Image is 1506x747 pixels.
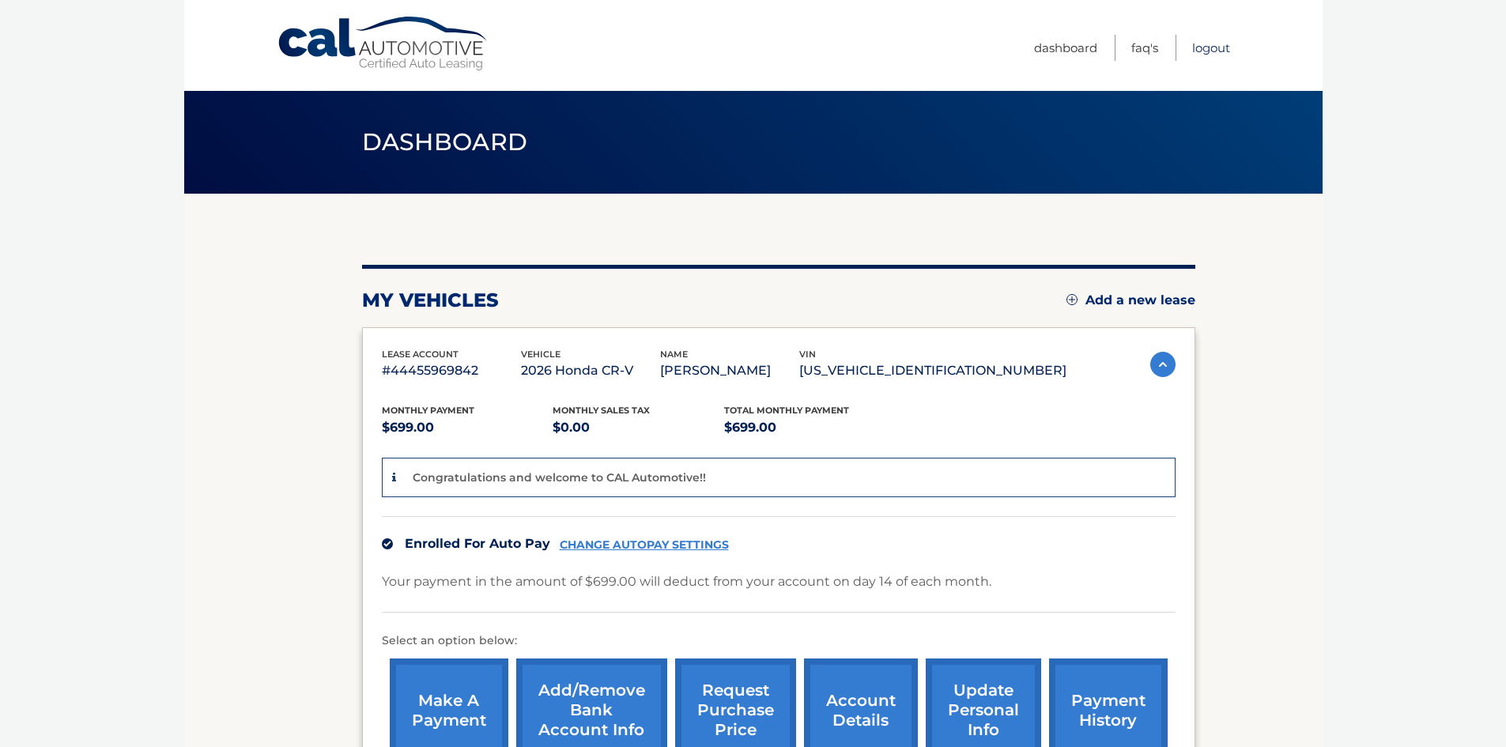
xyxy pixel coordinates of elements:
[277,16,490,72] a: Cal Automotive
[660,349,688,360] span: name
[724,417,896,439] p: $699.00
[1066,292,1195,308] a: Add a new lease
[362,127,528,157] span: Dashboard
[521,349,561,360] span: vehicle
[1131,35,1158,61] a: FAQ's
[1066,294,1078,305] img: add.svg
[660,360,799,382] p: [PERSON_NAME]
[560,538,729,552] a: CHANGE AUTOPAY SETTINGS
[405,536,550,551] span: Enrolled For Auto Pay
[382,417,553,439] p: $699.00
[362,289,499,312] h2: my vehicles
[553,405,650,416] span: Monthly sales Tax
[413,470,706,485] p: Congratulations and welcome to CAL Automotive!!
[724,405,849,416] span: Total Monthly Payment
[521,360,660,382] p: 2026 Honda CR-V
[1192,35,1230,61] a: Logout
[799,349,816,360] span: vin
[1034,35,1097,61] a: Dashboard
[799,360,1066,382] p: [US_VEHICLE_IDENTIFICATION_NUMBER]
[382,349,459,360] span: lease account
[382,360,521,382] p: #44455969842
[382,571,991,593] p: Your payment in the amount of $699.00 will deduct from your account on day 14 of each month.
[382,538,393,549] img: check.svg
[382,405,474,416] span: Monthly Payment
[382,632,1176,651] p: Select an option below:
[1150,352,1176,377] img: accordion-active.svg
[553,417,724,439] p: $0.00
